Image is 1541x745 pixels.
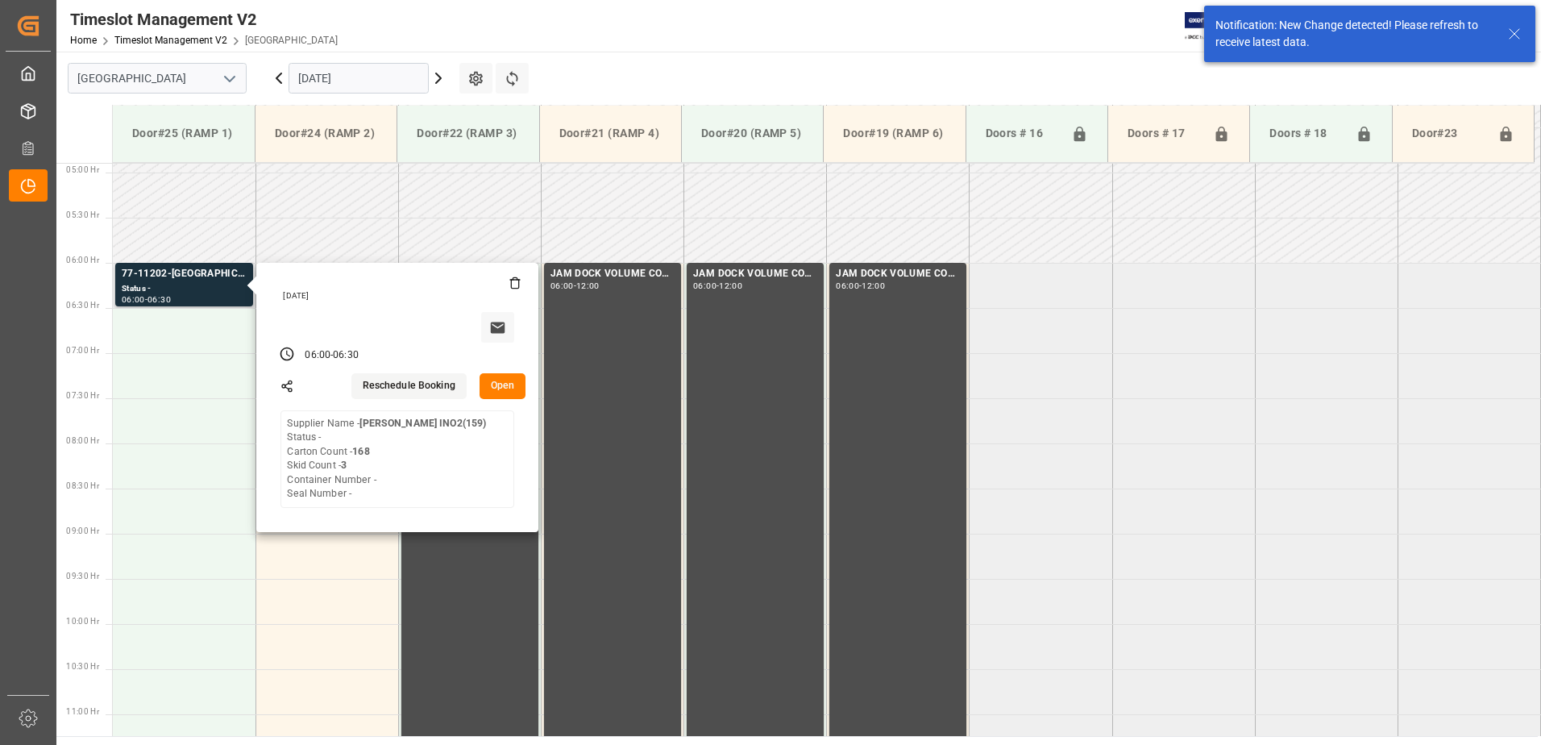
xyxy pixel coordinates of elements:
[333,348,359,363] div: 06:30
[145,296,147,303] div: -
[352,446,369,457] b: 168
[66,436,99,445] span: 08:00 Hr
[66,481,99,490] span: 08:30 Hr
[717,282,719,289] div: -
[122,282,247,296] div: Status -
[859,282,862,289] div: -
[66,526,99,535] span: 09:00 Hr
[550,282,574,289] div: 06:00
[1406,119,1491,149] div: Door#23
[66,391,99,400] span: 07:30 Hr
[330,348,333,363] div: -
[122,296,145,303] div: 06:00
[410,119,525,148] div: Door#22 (RAMP 3)
[1185,12,1240,40] img: Exertis%20JAM%20-%20Email%20Logo.jpg_1722504956.jpg
[862,282,885,289] div: 12:00
[480,373,526,399] button: Open
[277,290,521,302] div: [DATE]
[70,7,338,31] div: Timeslot Management V2
[305,348,330,363] div: 06:00
[341,460,347,471] b: 3
[574,282,576,289] div: -
[351,373,467,399] button: Reschedule Booking
[576,282,600,289] div: 12:00
[70,35,97,46] a: Home
[550,266,675,282] div: JAM DOCK VOLUME CONTROL
[553,119,668,148] div: Door#21 (RAMP 4)
[66,165,99,174] span: 05:00 Hr
[287,417,486,502] div: Supplier Name - Status - Carton Count - Skid Count - Container Number - Seal Number -
[126,119,242,148] div: Door#25 (RAMP 1)
[359,418,486,429] b: [PERSON_NAME] INO2(159)
[66,301,99,310] span: 06:30 Hr
[66,210,99,219] span: 05:30 Hr
[836,282,859,289] div: 06:00
[1215,17,1493,51] div: Notification: New Change detected! Please refresh to receive latest data.
[66,256,99,264] span: 06:00 Hr
[289,63,429,94] input: DD.MM.YYYY
[268,119,384,148] div: Door#24 (RAMP 2)
[147,296,171,303] div: 06:30
[217,66,241,91] button: open menu
[1121,119,1207,149] div: Doors # 17
[693,282,717,289] div: 06:00
[68,63,247,94] input: Type to search/select
[122,266,247,282] div: 77-11202-[GEOGRAPHIC_DATA]
[66,346,99,355] span: 07:00 Hr
[837,119,952,148] div: Door#19 (RAMP 6)
[66,617,99,626] span: 10:00 Hr
[836,266,960,282] div: JAM DOCK VOLUME CONTROL
[1263,119,1348,149] div: Doors # 18
[114,35,227,46] a: Timeslot Management V2
[66,572,99,581] span: 09:30 Hr
[979,119,1065,149] div: Doors # 16
[719,282,742,289] div: 12:00
[66,662,99,671] span: 10:30 Hr
[66,707,99,716] span: 11:00 Hr
[695,119,810,148] div: Door#20 (RAMP 5)
[693,266,817,282] div: JAM DOCK VOLUME CONTROL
